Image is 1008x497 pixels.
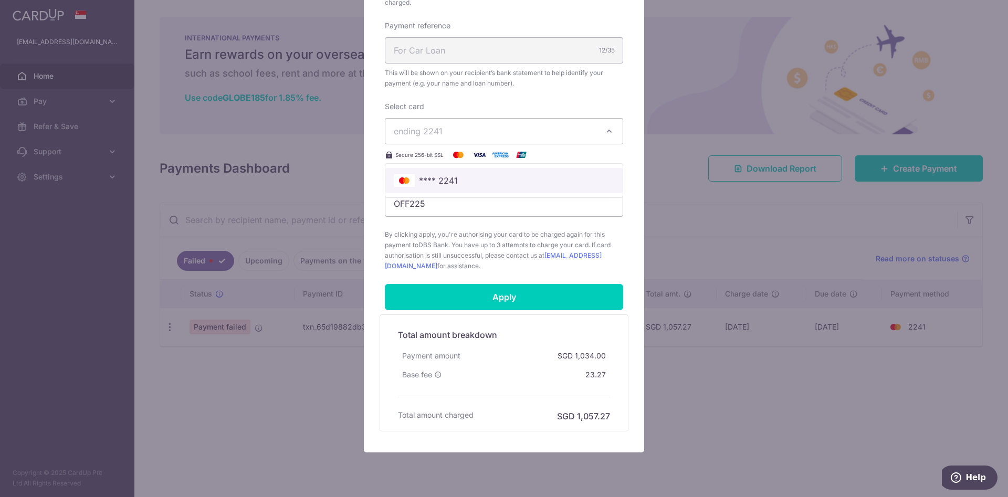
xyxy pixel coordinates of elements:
div: 23.27 [581,365,610,384]
label: Select card [385,101,424,112]
span: Secure 256-bit SSL [395,151,444,159]
label: Payment reference [385,20,450,31]
input: Apply [385,284,623,310]
span: Base fee [402,369,432,380]
div: SGD 1,034.00 [553,346,610,365]
img: Bank Card [394,174,415,187]
h5: Total amount breakdown [398,329,610,341]
iframe: Opens a widget where you can find more information [942,466,997,492]
h6: Total amount charged [398,410,474,420]
span: This will be shown on your recipient’s bank statement to help identify your payment (e.g. your na... [385,68,623,89]
div: 12/35 [599,45,615,56]
div: Payment amount [398,346,465,365]
img: Visa [469,149,490,161]
span: By clicking apply, you're authorising your card to be charged again for this payment to . You hav... [385,229,623,271]
button: ending 2241 [385,118,623,144]
h6: SGD 1,057.27 [557,410,610,422]
img: UnionPay [511,149,532,161]
img: American Express [490,149,511,161]
span: ending 2241 [394,126,443,136]
img: Mastercard [448,149,469,161]
span: DBS Bank [418,241,448,249]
